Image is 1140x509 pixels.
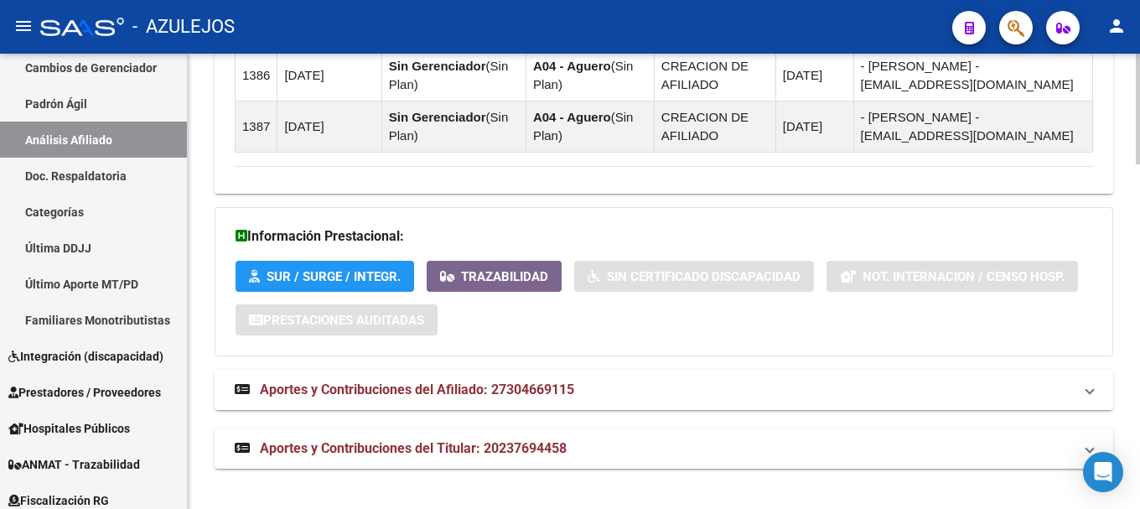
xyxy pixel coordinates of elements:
button: Prestaciones Auditadas [236,304,438,335]
td: ( ) [526,101,654,152]
td: 1386 [236,49,277,101]
span: Trazabilidad [461,269,548,284]
td: [DATE] [775,49,853,101]
strong: A04 - Aguero [533,59,611,73]
span: Sin Certificado Discapacidad [607,269,801,284]
mat-icon: menu [13,16,34,36]
span: SUR / SURGE / INTEGR. [267,269,401,284]
span: Sin Plan [533,110,633,143]
span: Sin Plan [533,59,633,91]
strong: Sin Gerenciador [389,59,486,73]
span: Sin Plan [389,59,509,91]
td: [DATE] [775,101,853,152]
span: Aportes y Contribuciones del Afiliado: 27304669115 [260,382,574,397]
td: CREACION DE AFILIADO [654,49,775,101]
td: 1387 [236,101,277,152]
span: Integración (discapacidad) [8,347,163,366]
strong: A04 - Aguero [533,110,611,124]
td: - [PERSON_NAME] - [EMAIL_ADDRESS][DOMAIN_NAME] [853,49,1093,101]
h3: Información Prestacional: [236,225,1092,248]
div: Open Intercom Messenger [1083,452,1123,492]
span: Aportes y Contribuciones del Titular: 20237694458 [260,440,567,456]
td: ( ) [381,49,526,101]
mat-expansion-panel-header: Aportes y Contribuciones del Afiliado: 27304669115 [215,370,1113,410]
span: Not. Internacion / Censo Hosp. [863,269,1065,284]
button: Trazabilidad [427,261,562,292]
strong: Sin Gerenciador [389,110,486,124]
span: Prestaciones Auditadas [263,313,424,328]
button: Sin Certificado Discapacidad [574,261,814,292]
button: SUR / SURGE / INTEGR. [236,261,414,292]
span: - AZULEJOS [132,8,235,45]
td: ( ) [381,101,526,152]
span: Sin Plan [389,110,509,143]
span: ANMAT - Trazabilidad [8,455,140,474]
td: - [PERSON_NAME] - [EMAIL_ADDRESS][DOMAIN_NAME] [853,101,1093,152]
td: CREACION DE AFILIADO [654,101,775,152]
td: ( ) [526,49,654,101]
button: Not. Internacion / Censo Hosp. [826,261,1078,292]
td: [DATE] [277,49,381,101]
span: Prestadores / Proveedores [8,383,161,402]
td: [DATE] [277,101,381,152]
mat-icon: person [1106,16,1127,36]
mat-expansion-panel-header: Aportes y Contribuciones del Titular: 20237694458 [215,428,1113,469]
span: Hospitales Públicos [8,419,130,438]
